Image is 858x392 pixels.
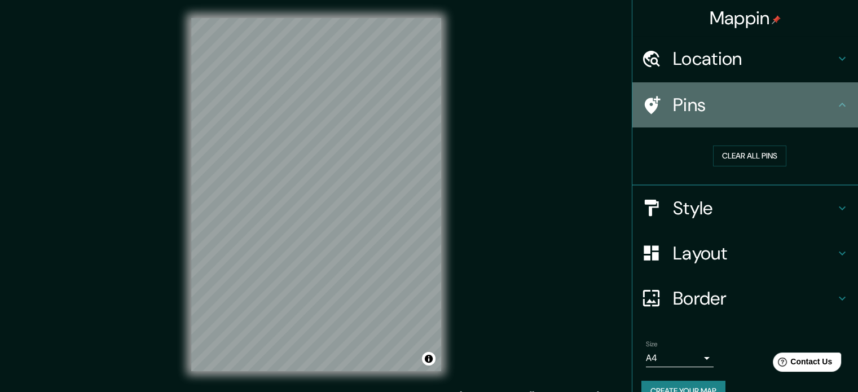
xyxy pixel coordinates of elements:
iframe: Help widget launcher [758,348,846,380]
div: Layout [632,231,858,276]
h4: Layout [673,242,835,265]
canvas: Map [191,18,441,371]
h4: Location [673,47,835,70]
div: Border [632,276,858,321]
img: pin-icon.png [772,15,781,24]
h4: Border [673,287,835,310]
h4: Pins [673,94,835,116]
div: A4 [646,349,714,367]
div: Pins [632,82,858,127]
h4: Mappin [710,7,781,29]
button: Toggle attribution [422,352,435,365]
label: Size [646,339,658,349]
div: Style [632,186,858,231]
h4: Style [673,197,835,219]
div: Location [632,36,858,81]
button: Clear all pins [713,146,786,166]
